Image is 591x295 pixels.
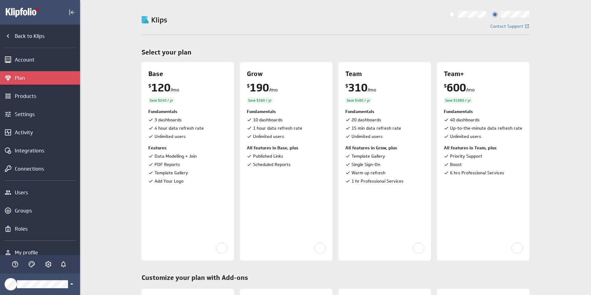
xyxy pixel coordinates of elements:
p: Customize your plan with Add-ons [142,273,529,283]
div: Themes [26,259,37,269]
svg: Account and settings [45,261,52,268]
div: Roles [15,225,78,232]
li: Replace the Klipfolio logo with your own logo. [148,178,227,184]
div: Back to Klips [15,33,78,39]
p: 10 dashboards [253,117,283,123]
p: Up-to-the-minute data refresh rate [450,125,522,131]
li: Get access to hundreds of pre-built Klips and dashboards. It's fast and easy to add them to your ... [345,153,424,160]
p: Boost [450,161,462,168]
div: Groups [15,207,78,214]
div: Settings [15,111,78,118]
p: Unlimited users [253,133,284,140]
p: Unlimited users [352,133,383,140]
li: Need help building and designing amazing visualizations and dashboards? One hour of Professional ... [345,178,424,184]
p: Fundamentals [345,108,424,115]
li: A user is a named individual who can log into Klipfolio with a unique email address. When added, ... [444,133,523,140]
span: $ [444,83,447,88]
li: Data refresh rate is the interval at which your data is automatically updated. [148,125,227,131]
li: Get access to hundreds of pre-built Klips and dashboards. It's fast and easy to add them to your ... [148,170,227,176]
p: Unlimited users [450,133,481,140]
div: Help [10,259,20,269]
li: A user is a named individual who can log into Klipfolio with a unique email address. When added, ... [345,133,424,140]
p: Scheduled Reports [253,161,291,168]
div: Connections [15,165,78,172]
div: Account [15,56,78,63]
li: A user is a named individual who can log into Klipfolio with a unique email address. When added, ... [148,133,227,140]
svg: Themes [28,261,35,268]
li: A dashboard is a collection of visualizations used to report on the current status of metrics and... [444,117,523,123]
span: $ [247,83,250,88]
li: Email scheduled snapshots of dashboards and Klips as PDFs or images. [247,161,326,168]
li: Enables single sign-on for your Klipfolio app with options to integrate via SAML or a custom appr... [345,161,424,168]
li: A dashboard is a collection of visualizations used to report on the current status of metrics and... [345,117,424,123]
span: $ [345,83,348,88]
p: Template Gallery [352,153,385,160]
li: Need help building and designing amazing visualizations and dashboards? Two hours a month of Prof... [444,170,523,176]
li: A user is a named individual who can log into Klipfolio with a unique email address. When added, ... [247,133,326,140]
div: Collapse [67,7,77,18]
p: Team+ [444,69,464,79]
span: /mo [269,87,278,92]
p: Published Links [253,153,283,160]
div: Integrations [15,147,78,154]
p: Fundamentals [444,108,523,115]
div: Plan [15,75,78,81]
li: Share dashboards internally and externally, with multiple access options, ranging from public and... [247,153,326,160]
div: Users [15,189,78,196]
p: Select your plan [142,47,529,56]
li: Data refresh rate is the interval at which your data is automatically updated. [345,125,424,131]
div: Billed annually [492,11,529,18]
p: 40 dashboards [450,117,480,123]
p: Add Your Logo [155,178,183,184]
img: Klipfolio account logo [5,7,48,17]
div: Account and settings [43,259,54,269]
p: All features in Grow, plus [345,145,424,151]
div: Products [15,93,78,99]
li: A dashboard is a collection of visualizations used to report on the current status of metrics and... [247,117,326,123]
p: All features in Team, plus [444,145,523,151]
p: Grow [247,69,263,79]
div: Activity [15,129,78,136]
div: Billed monthly [449,11,486,18]
p: All features in Base, plus [247,145,326,151]
p: 3 dashboards [155,117,182,123]
p: Features [148,145,227,151]
img: Klips [142,16,167,24]
span: 190 [250,83,269,92]
li: Prep and model data to make it easier for you and your team to create amazing visualizations. Use... [148,153,227,160]
p: Warm up refresh [352,170,385,176]
div: Save $1080 / yr [444,97,472,103]
p: 20 dashboards [352,117,381,123]
p: Data Modelling + Join [155,153,197,160]
p: Template Gallery [155,170,188,176]
p: Team [345,69,362,79]
span: /mo [171,87,179,92]
span: /mo [466,87,475,92]
li: Data refresh rate is the interval at which your data is automatically updated. [444,125,523,131]
li: Render your reports and dashboards as PDFs. [148,161,227,168]
div: Save $480 / yr [345,97,372,103]
p: Priority Support [450,153,482,160]
span: Contact Support [490,24,523,28]
div: Notifications [58,259,69,269]
p: 15 min data refresh rate [352,125,401,131]
p: PDF Reports [155,161,180,168]
div: My profile [15,249,78,256]
p: Fundamentals [148,108,227,115]
p: Single Sign-On [352,161,380,168]
li: A dashboard is a collection of visualizations used to report on the current status of metrics and... [148,117,227,123]
li: Specify a daily time to refresh all data sources in your account so they're ready to go when user... [345,170,424,176]
span: 600 [447,83,466,92]
span: 310 [348,83,368,92]
p: Fundamentals [247,108,326,115]
p: 4 hour data refresh rate [155,125,204,131]
li: Data refresh rate is the interval at which your data is automatically updated. [247,125,326,131]
a: Contact Support [490,24,529,29]
span: $ [148,83,151,88]
span: 120 [151,83,171,92]
li: Improve performance and get up-to-the-minute data with extra cache and a dedicated queue for your... [444,161,523,168]
p: Unlimited users [155,133,186,140]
